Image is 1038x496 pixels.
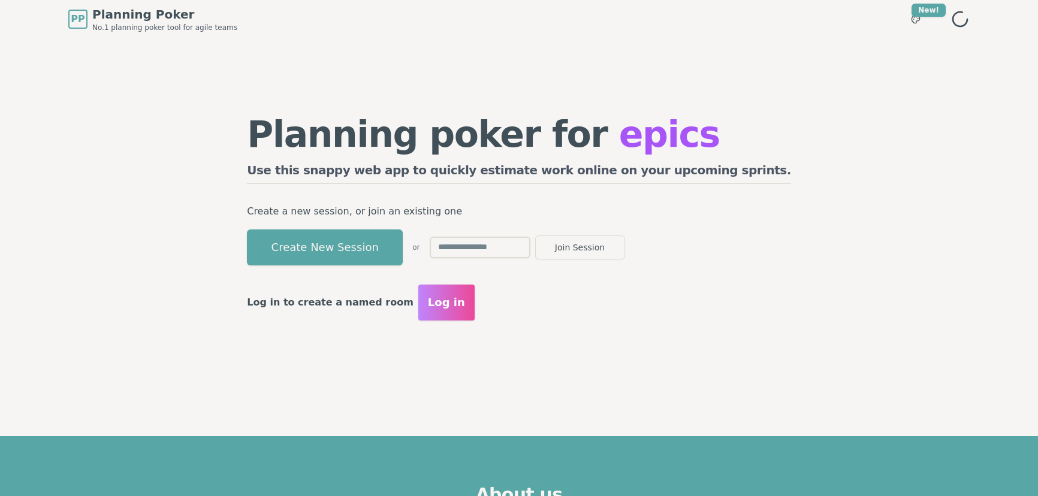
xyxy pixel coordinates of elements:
[535,235,625,259] button: Join Session
[68,6,237,32] a: PPPlanning PokerNo.1 planning poker tool for agile teams
[905,8,927,30] button: New!
[247,116,791,152] h1: Planning poker for
[619,113,720,155] span: epics
[412,243,420,252] span: or
[247,203,791,220] p: Create a new session, or join an existing one
[247,294,414,311] p: Log in to create a named room
[428,294,465,311] span: Log in
[92,23,237,32] span: No.1 planning poker tool for agile teams
[71,12,85,26] span: PP
[247,162,791,184] h2: Use this snappy web app to quickly estimate work online on your upcoming sprints.
[92,6,237,23] span: Planning Poker
[247,229,403,265] button: Create New Session
[912,4,946,17] div: New!
[418,285,475,320] button: Log in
